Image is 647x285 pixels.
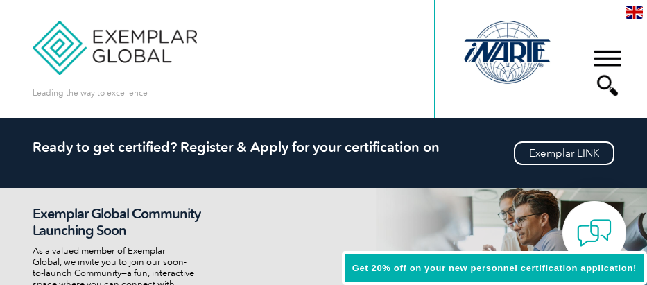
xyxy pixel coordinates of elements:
img: en [626,6,643,19]
a: Exemplar LINK [514,141,614,165]
h2: Ready to get certified? Register & Apply for your certification on [33,139,615,155]
span: Get 20% off on your new personnel certification application! [352,263,637,273]
p: Leading the way to excellence [33,85,148,101]
h2: Exemplar Global Community Launching Soon [33,205,216,239]
img: contact-chat.png [577,216,612,250]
